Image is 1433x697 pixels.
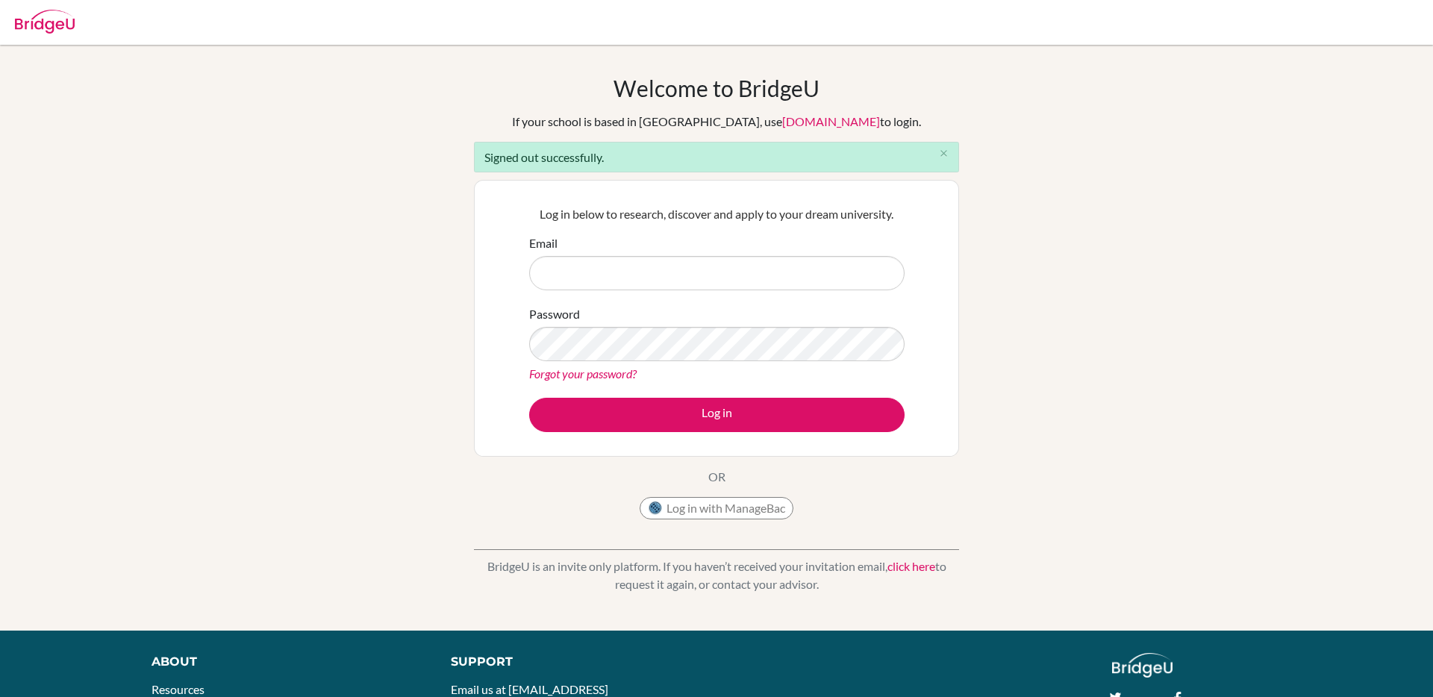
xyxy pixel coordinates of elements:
i: close [938,148,949,159]
a: click here [887,559,935,573]
div: About [152,653,417,671]
img: Bridge-U [15,10,75,34]
a: Forgot your password? [529,366,637,381]
a: [DOMAIN_NAME] [782,114,880,128]
label: Password [529,305,580,323]
div: If your school is based in [GEOGRAPHIC_DATA], use to login. [512,113,921,131]
p: BridgeU is an invite only platform. If you haven’t received your invitation email, to request it ... [474,557,959,593]
a: Resources [152,682,205,696]
button: Close [928,143,958,165]
img: logo_white@2x-f4f0deed5e89b7ecb1c2cc34c3e3d731f90f0f143d5ea2071677605dd97b5244.png [1112,653,1173,678]
div: Support [451,653,699,671]
p: Log in below to research, discover and apply to your dream university. [529,205,905,223]
p: OR [708,468,725,486]
button: Log in with ManageBac [640,497,793,519]
label: Email [529,234,558,252]
div: Signed out successfully. [474,142,959,172]
button: Log in [529,398,905,432]
h1: Welcome to BridgeU [614,75,819,101]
